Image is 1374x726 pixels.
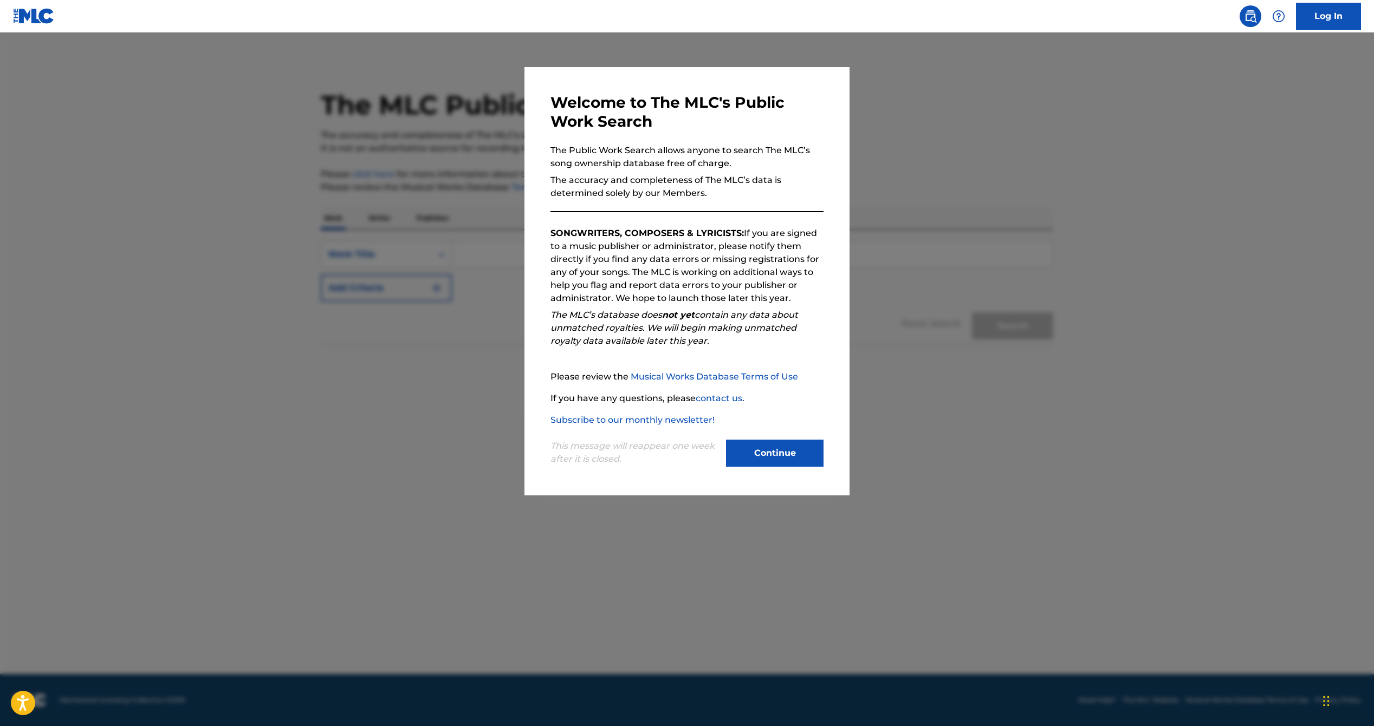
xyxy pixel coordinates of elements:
[1240,5,1261,27] a: Public Search
[1296,3,1361,30] a: Log In
[550,440,720,466] p: This message will reappear one week after it is closed.
[550,93,824,131] h3: Welcome to The MLC's Public Work Search
[550,174,824,200] p: The accuracy and completeness of The MLC’s data is determined solely by our Members.
[1244,10,1257,23] img: search
[550,370,824,383] p: Please review the
[550,144,824,170] p: The Public Work Search allows anyone to search The MLC’s song ownership database free of charge.
[696,393,742,403] a: contact us
[1323,685,1330,717] div: Drag
[550,415,715,425] a: Subscribe to our monthly newsletter!
[662,310,695,320] strong: not yet
[550,310,798,346] em: The MLC’s database does contain any data about unmatched royalties. We will begin making unmatche...
[726,440,824,467] button: Continue
[550,227,824,305] p: If you are signed to a music publisher or administrator, please notify them directly if you find ...
[13,8,55,24] img: MLC Logo
[550,228,744,238] strong: SONGWRITERS, COMPOSERS & LYRICISTS:
[1268,5,1289,27] div: Help
[550,392,824,405] p: If you have any questions, please .
[631,371,798,382] a: Musical Works Database Terms of Use
[1320,674,1374,726] iframe: Chat Widget
[1272,10,1285,23] img: help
